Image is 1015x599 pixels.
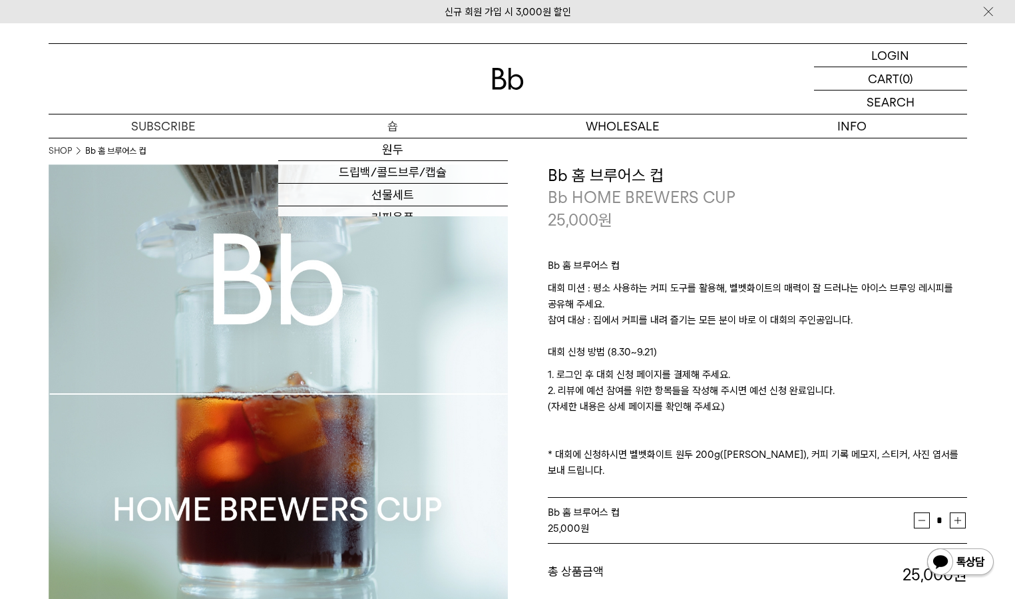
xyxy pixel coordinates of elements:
p: (0) [899,67,913,90]
p: Bb HOME BREWERS CUP [548,186,967,209]
a: CART (0) [814,67,967,91]
p: 대회 신청 방법 (8.30~9.21) [548,344,967,367]
a: 신규 회원 가입 시 3,000원 할인 [445,6,571,18]
img: 카카오톡 채널 1:1 채팅 버튼 [926,547,995,579]
p: 1. 로그인 후 대회 신청 페이지를 결제해 주세요. 2. 리뷰에 예선 참여를 위한 항목들을 작성해 주시면 예선 신청 완료입니다. (자세한 내용은 상세 페이지를 확인해 주세요.... [548,367,967,479]
button: 증가 [950,512,966,528]
p: CART [868,67,899,90]
p: INFO [737,114,967,138]
a: SHOP [49,144,72,158]
a: 선물세트 [278,184,508,206]
p: LOGIN [871,44,909,67]
a: SUBSCRIBE [49,114,278,138]
p: SEARCH [867,91,914,114]
p: Bb 홈 브루어스 컵 [548,258,967,280]
strong: 25,000 [548,522,580,534]
h3: Bb 홈 브루어스 컵 [548,164,967,187]
span: Bb 홈 브루어스 컵 [548,506,620,518]
p: 25,000 [548,209,612,232]
img: 로고 [492,68,524,90]
li: Bb 홈 브루어스 컵 [85,144,146,158]
a: 드립백/콜드브루/캡슐 [278,161,508,184]
p: 대회 미션 : 평소 사용하는 커피 도구를 활용해, 벨벳화이트의 매력이 잘 드러나는 아이스 브루잉 레시피를 공유해 주세요. 참여 대상 : 집에서 커피를 내려 즐기는 모든 분이 ... [548,280,967,344]
a: LOGIN [814,44,967,67]
dt: 총 상품금액 [548,564,757,586]
a: 원두 [278,138,508,161]
a: 커피용품 [278,206,508,229]
button: 감소 [914,512,930,528]
div: 원 [548,520,914,536]
span: 원 [598,210,612,230]
p: WHOLESALE [508,114,737,138]
strong: 25,000 [903,565,967,584]
a: 숍 [278,114,508,138]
